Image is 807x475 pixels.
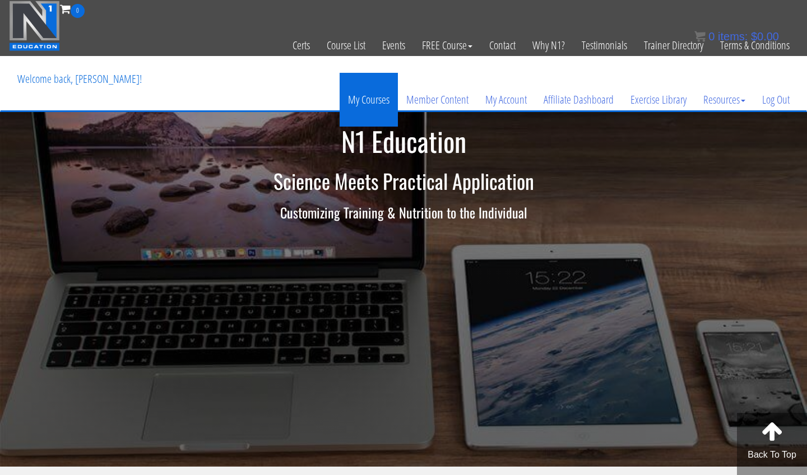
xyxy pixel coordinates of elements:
a: Affiliate Dashboard [535,73,622,127]
span: 0 [708,30,715,43]
a: Why N1? [524,18,573,73]
a: Resources [695,73,754,127]
a: Contact [481,18,524,73]
a: FREE Course [414,18,481,73]
img: icon11.png [694,31,706,42]
span: 0 [71,4,85,18]
h2: Science Meets Practical Application [76,170,731,192]
a: 0 [60,1,85,16]
span: $ [751,30,757,43]
a: 0 items: $0.00 [694,30,779,43]
h1: N1 Education [76,127,731,156]
a: My Courses [340,73,398,127]
a: Events [374,18,414,73]
p: Welcome back, [PERSON_NAME]! [9,57,150,101]
a: My Account [477,73,535,127]
p: Back To Top [737,448,807,462]
a: Trainer Directory [636,18,712,73]
img: n1-education [9,1,60,51]
a: Course List [318,18,374,73]
a: Terms & Conditions [712,18,798,73]
a: Member Content [398,73,477,127]
h3: Customizing Training & Nutrition to the Individual [76,205,731,220]
span: items: [718,30,748,43]
a: Certs [284,18,318,73]
a: Log Out [754,73,798,127]
bdi: 0.00 [751,30,779,43]
a: Exercise Library [622,73,695,127]
a: Testimonials [573,18,636,73]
